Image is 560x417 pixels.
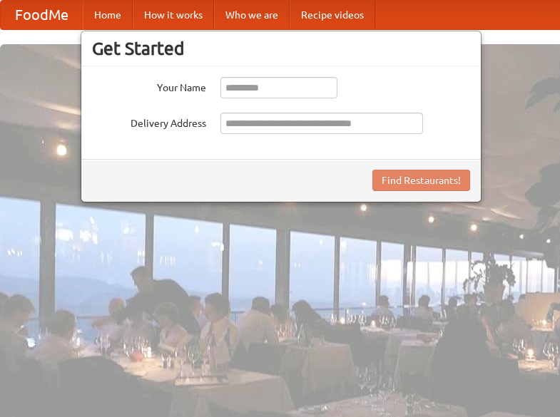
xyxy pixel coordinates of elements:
[83,1,133,29] a: Home
[290,1,375,29] a: Recipe videos
[92,77,206,95] label: Your Name
[214,1,290,29] a: Who we are
[133,1,214,29] a: How it works
[92,38,470,59] h3: Get Started
[92,113,206,130] label: Delivery Address
[1,1,83,29] a: FoodMe
[372,170,470,191] button: Find Restaurants!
